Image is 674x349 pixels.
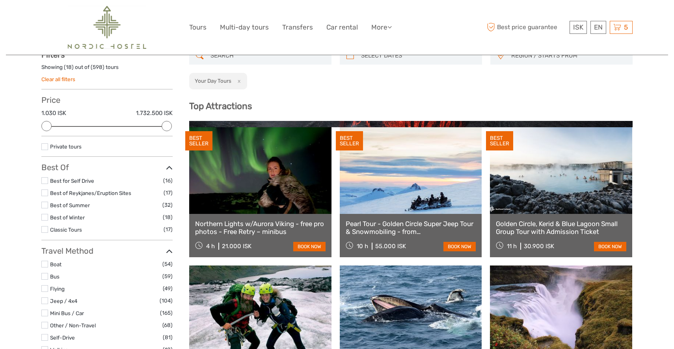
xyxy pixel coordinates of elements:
p: We're away right now. Please check back later! [11,14,89,20]
h2: Your Day Tours [195,78,231,84]
span: (81) [163,333,173,342]
button: Open LiveChat chat widget [91,12,100,22]
a: Other / Non-Travel [50,322,96,329]
img: 2454-61f15230-a6bf-4303-aa34-adabcbdb58c5_logo_big.png [68,6,146,49]
label: 18 [66,63,72,71]
a: Car rental [326,22,358,33]
a: Transfers [282,22,313,33]
strong: Filters [41,50,65,59]
button: REGION / STARTS FROM [508,49,629,62]
div: BEST SELLER [486,131,513,151]
span: (104) [160,296,173,305]
div: 21.000 ISK [222,243,251,250]
a: Classic Tours [50,226,82,233]
a: Best of Winter [50,214,85,221]
a: Jeep / 4x4 [50,298,77,304]
input: SELECT DATES [358,49,478,63]
button: x [233,77,243,85]
span: (16) [163,176,173,185]
span: (17) [164,225,173,234]
span: (49) [163,284,173,293]
div: Showing ( ) out of ( ) tours [41,63,173,76]
a: Mini Bus / Car [50,310,84,316]
div: BEST SELLER [336,131,363,151]
span: (17) [164,188,173,197]
a: book now [443,242,476,251]
a: Clear all filters [41,76,75,82]
span: (54) [162,260,173,269]
span: (32) [162,200,173,210]
a: Bus [50,273,60,280]
span: ISK [573,23,583,31]
h3: Travel Method [41,246,173,256]
a: Private tours [50,143,82,150]
div: BEST SELLER [185,131,212,151]
a: Multi-day tours [220,22,269,33]
input: SEARCH [207,49,328,63]
label: 1.030 ISK [41,109,66,117]
div: 55.000 ISK [375,243,406,250]
b: Top Attractions [189,101,252,111]
span: (68) [162,321,173,330]
span: (18) [163,213,173,222]
a: More [371,22,392,33]
a: Northern Lights w/Aurora Viking - free pro photos - Free Retry – minibus [195,220,326,236]
a: Best of Summer [50,202,90,208]
a: Flying [50,286,65,292]
span: (165) [160,308,173,317]
a: Pearl Tour - Golden Circle Super Jeep Tour & Snowmobiling - from [GEOGRAPHIC_DATA] [346,220,476,236]
a: Best for Self Drive [50,178,94,184]
span: 11 h [507,243,517,250]
label: 1.732.500 ISK [136,109,173,117]
span: Best price guarantee [485,21,568,34]
a: book now [594,242,626,251]
label: 598 [93,63,102,71]
div: EN [590,21,606,34]
div: 30.900 ISK [524,243,554,250]
a: Tours [189,22,207,33]
span: 5 [623,23,629,31]
a: Boat [50,261,61,267]
a: Best of Reykjanes/Eruption Sites [50,190,131,196]
a: Self-Drive [50,334,75,341]
a: book now [293,242,326,251]
span: 4 h [206,243,215,250]
h3: Best Of [41,163,173,172]
h3: Price [41,95,173,105]
a: Golden Circle, Kerid & Blue Lagoon Small Group Tour with Admission Ticket [496,220,626,236]
span: (59) [162,272,173,281]
span: 10 h [357,243,368,250]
